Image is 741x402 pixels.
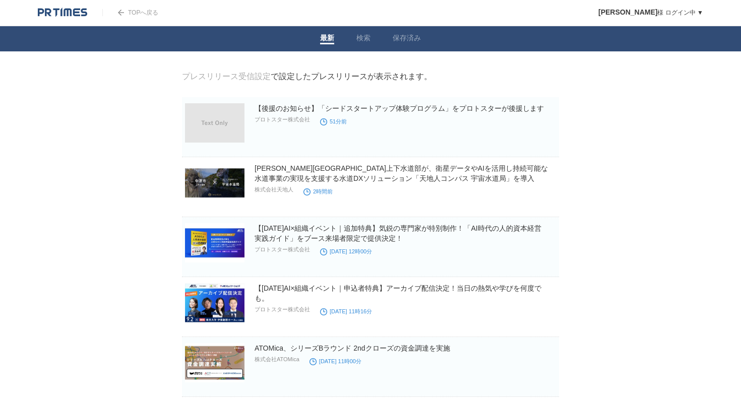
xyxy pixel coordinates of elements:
a: TOPへ戻る [102,9,158,16]
p: プロトスター株式会社 [255,246,310,253]
time: [DATE] 11時16分 [320,308,372,314]
time: 2時間前 [303,188,333,194]
a: 検索 [356,34,371,44]
p: プロトスター株式会社 [255,116,310,123]
a: 最新 [320,34,334,44]
time: 51分前 [320,118,347,124]
div: で設定したプレスリリースが表示されます。 [182,72,432,82]
a: [PERSON_NAME]様 ログイン中 ▼ [598,9,703,16]
img: 【9/2(火)AI×組織イベント｜追加特典】気鋭の専門家が特別制作！「AI時代の人的資本経営 実践ガイド」をブース来場者限定で提供決定！ [185,223,244,262]
a: 保存済み [393,34,421,44]
a: 【後援のお知らせ】「シードスタートアップ体験プログラム」をプロトスターが後援します [255,104,544,112]
time: [DATE] 11時00分 [310,358,361,364]
a: プレスリリース受信設定 [182,72,271,81]
span: [PERSON_NAME] [598,8,657,16]
p: プロトスター株式会社 [255,306,310,313]
img: 【9/2(火)AI×組織イベント｜申込者特典】アーカイブ配信決定！当日の熱気や学びを何度でも。 [185,283,244,322]
a: ATOMica、シリーズBラウンド 2ndクローズの資金調達を実施 [255,344,450,352]
p: 株式会社天地人 [255,186,293,193]
time: [DATE] 12時00分 [320,248,372,254]
img: arrow.png [118,10,124,16]
a: 【[DATE]AI×組織イベント｜申込者特典】アーカイブ配信決定！当日の熱気や学びを何度でも。 [255,284,541,302]
img: 中津市上下水道部が、衛星データやAIを活用し持続可能な水道事業の実現を支援する水道DXソリューション「天地人コンパス 宇宙水道局」を導入 [185,163,244,203]
a: [PERSON_NAME][GEOGRAPHIC_DATA]上下水道部が、衛星データやAIを活用し持続可能な水道事業の実現を支援する水道DXソリューション「天地人コンパス 宇宙水道局」を導入 [255,164,548,182]
a: 【[DATE]AI×組織イベント｜追加特典】気鋭の専門家が特別制作！「AI時代の人的資本経営 実践ガイド」をブース来場者限定で提供決定！ [255,224,541,242]
img: logo.png [38,8,87,18]
p: 株式会社ATOMica [255,356,299,363]
img: ATOMica、シリーズBラウンド 2ndクローズの資金調達を実施 [185,343,244,382]
img: 【後援のお知らせ】「シードスタートアップ体験プログラム」をプロトスターが後援します [185,103,244,143]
